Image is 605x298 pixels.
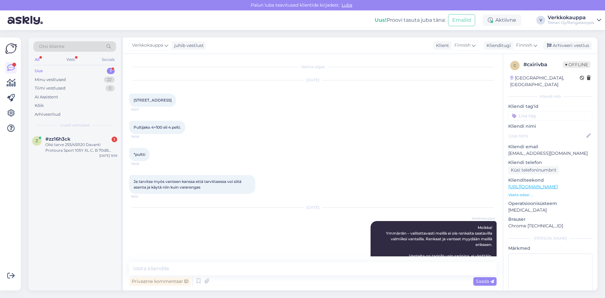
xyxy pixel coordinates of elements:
span: Saada [476,278,494,284]
span: Verkkokauppa [471,216,495,221]
div: Tiimi vestlused [35,85,66,91]
div: [DATE] 9:59 [99,153,117,158]
div: [DATE] [129,77,497,83]
input: Lisa nimi [509,132,585,139]
div: All [33,56,41,64]
span: Uued vestlused [60,122,89,128]
img: Askly Logo [5,43,17,55]
p: [MEDICAL_DATA] [508,207,592,213]
span: Offline [563,61,591,68]
div: Teinari Oy/Rengaskirppis [548,20,594,25]
span: Finnish [454,42,470,49]
div: Kõik [35,102,44,109]
span: [STREET_ADDRESS] [134,98,172,102]
span: Ja tarvitse myös vanteen kanssa että tarvittaessa voi siitä asenta ja käytä niin kuin vararengas [134,179,242,190]
div: Klient [434,42,449,49]
p: Operatsioonisüsteem [508,200,592,207]
p: Kliendi email [508,143,592,150]
span: z [36,138,38,143]
div: Privaatne kommentaar [129,277,191,286]
div: Arhiveeritud [35,111,60,118]
div: 0 [106,85,115,91]
span: Otsi kliente [39,43,64,50]
div: Aktiivne [483,15,521,26]
p: Klienditeekond [508,177,592,184]
div: Web [65,56,76,64]
div: Küsi telefoninumbrit [508,166,559,174]
div: V [536,16,545,25]
div: 1 [112,137,117,142]
div: Kliendi info [508,94,592,99]
span: 19:08 [131,134,155,139]
input: Lisa tag [508,111,592,120]
p: Märkmed [508,245,592,252]
div: 1 [107,68,115,74]
p: [EMAIL_ADDRESS][DOMAIN_NAME] [508,150,592,157]
div: Klienditugi [484,42,511,49]
div: AI Assistent [35,94,58,100]
p: Kliendi nimi [508,123,592,130]
span: Luba [340,2,354,8]
span: 19:08 [131,161,155,166]
button: Emailid [448,14,475,26]
span: #zz16h3ck [45,136,71,142]
div: [PERSON_NAME] [508,236,592,241]
span: 19:07 [131,107,155,112]
span: Verkkokauppa [132,42,163,49]
div: Socials [101,56,116,64]
p: Vaata edasi ... [508,192,592,198]
div: Minu vestlused [35,77,66,83]
span: *pultti [134,152,145,157]
div: Vestlus algas [129,64,497,70]
div: juhib vestlust [172,42,204,49]
div: Olisi tarve 255/45R20 Davanti Protoura Sport 105Y XL C, B 70dB renkaille löytyykö Espoosta kaksi ... [45,142,117,153]
p: Chrome [TECHNICAL_ID] [508,223,592,229]
div: Arhiveeri vestlus [543,41,592,50]
a: VerkkokauppaTeinari Oy/Rengaskirppis [548,15,601,25]
p: Kliendi telefon [508,159,592,166]
a: [URL][DOMAIN_NAME] [508,184,558,190]
span: Finnish [516,42,532,49]
p: Kliendi tag'id [508,103,592,110]
div: Proovi tasuta juba täna: [375,16,446,24]
span: 19:10 [131,194,155,199]
div: Uus [35,68,43,74]
div: 22 [104,77,115,83]
p: Brauser [508,216,592,223]
div: # cxirivba [523,61,563,68]
div: Verkkokauppa [548,15,594,20]
span: c [514,63,516,68]
span: Pultijako 4×100 eli 4 pelti. [134,125,181,130]
b: Uus! [375,17,387,23]
div: [GEOGRAPHIC_DATA], [GEOGRAPHIC_DATA] [510,75,580,88]
div: [DATE] [129,205,497,210]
